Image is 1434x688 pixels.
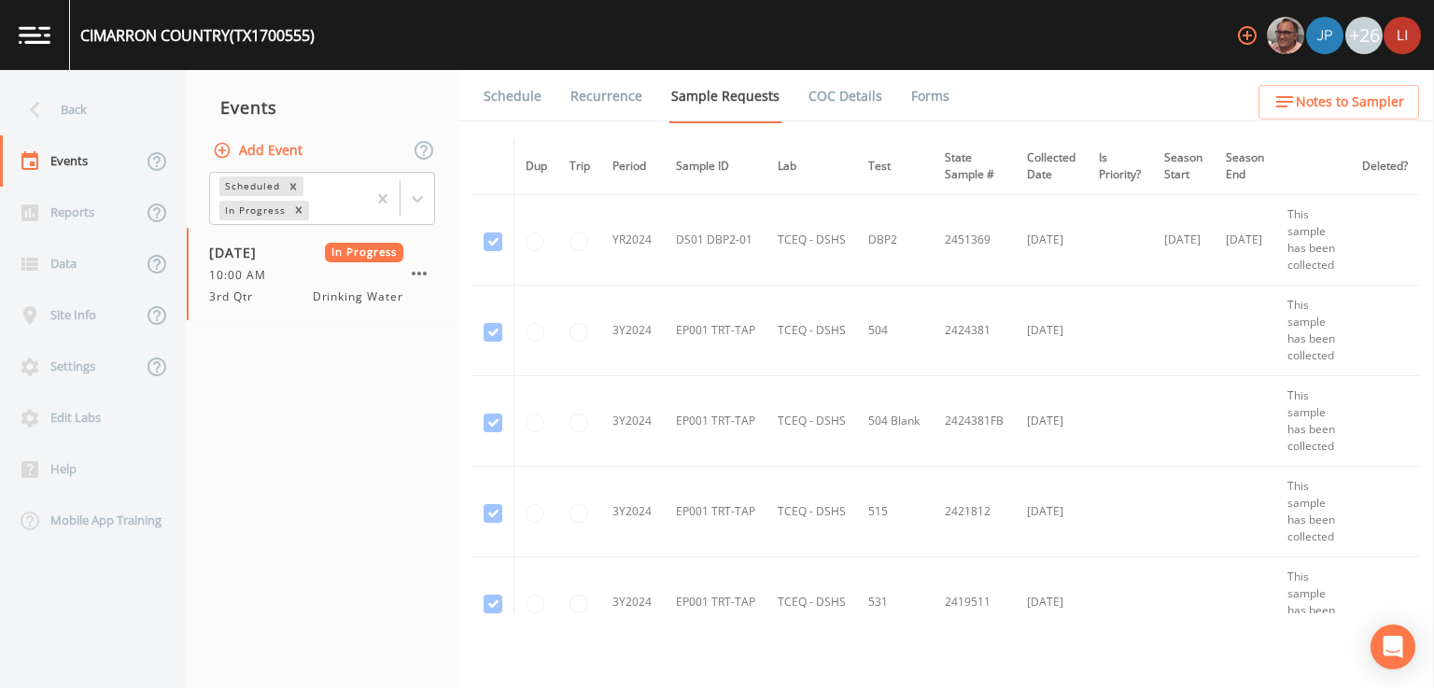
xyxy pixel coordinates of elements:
th: State Sample # [934,138,1016,195]
th: Season Start [1153,138,1215,195]
div: Mike Franklin [1266,17,1305,54]
span: [DATE] [209,243,270,262]
span: Drinking Water [313,288,403,305]
td: TCEQ - DSHS [766,376,857,467]
td: DBP2 [857,195,934,286]
td: TCEQ - DSHS [766,286,857,376]
td: 2419511 [934,557,1016,648]
th: Collected Date [1016,138,1088,195]
th: Deleted? [1351,138,1419,195]
td: [DATE] [1016,467,1088,557]
td: 2451369 [934,195,1016,286]
th: Test [857,138,934,195]
div: +26 [1345,17,1383,54]
td: This sample has been collected [1276,195,1351,286]
div: Remove In Progress [288,201,309,220]
td: This sample has been collected [1276,376,1351,467]
td: EP001 TRT-TAP [665,286,766,376]
td: 3Y2024 [601,467,665,557]
td: This sample has been collected [1276,286,1351,376]
div: Remove Scheduled [283,176,303,196]
td: 2424381 [934,286,1016,376]
td: EP001 TRT-TAP [665,376,766,467]
td: [DATE] [1215,195,1276,286]
div: Open Intercom Messenger [1371,625,1415,669]
td: [DATE] [1016,195,1088,286]
div: In Progress [219,201,288,220]
td: 515 [857,467,934,557]
span: 10:00 AM [209,267,277,284]
td: 2424381FB [934,376,1016,467]
td: YR2024 [601,195,665,286]
td: 504 [857,286,934,376]
th: Is Priority? [1088,138,1153,195]
th: Period [601,138,665,195]
img: e1cb15338d9faa5df36971f19308172f [1384,17,1421,54]
td: 2421812 [934,467,1016,557]
div: CIMARRON COUNTRY (TX1700555) [80,24,315,47]
button: Add Event [209,133,310,168]
a: Forms [908,70,952,122]
td: TCEQ - DSHS [766,557,857,648]
th: Trip [558,138,601,195]
td: TCEQ - DSHS [766,195,857,286]
td: DS01 DBP2-01 [665,195,766,286]
a: Sample Requests [668,70,782,123]
th: Dup [514,138,559,195]
th: Sample ID [665,138,766,195]
td: [DATE] [1016,286,1088,376]
a: Recurrence [568,70,645,122]
td: [DATE] [1016,557,1088,648]
a: COC Details [806,70,885,122]
img: logo [19,26,50,44]
td: This sample has been collected [1276,467,1351,557]
td: 504 Blank [857,376,934,467]
img: e2d790fa78825a4bb76dcb6ab311d44c [1267,17,1304,54]
td: EP001 TRT-TAP [665,467,766,557]
span: In Progress [325,243,404,262]
div: Events [187,84,457,131]
th: Season End [1215,138,1276,195]
span: Notes to Sampler [1296,91,1404,114]
img: 41241ef155101aa6d92a04480b0d0000 [1306,17,1343,54]
div: Scheduled [219,176,283,196]
a: Schedule [481,70,544,122]
th: Lab [766,138,857,195]
td: [DATE] [1016,376,1088,467]
div: Joshua gere Paul [1305,17,1344,54]
td: EP001 TRT-TAP [665,557,766,648]
td: 3Y2024 [601,557,665,648]
span: 3rd Qtr [209,288,264,305]
td: [DATE] [1153,195,1215,286]
td: 531 [857,557,934,648]
button: Notes to Sampler [1258,85,1419,119]
td: This sample has been collected [1276,557,1351,648]
td: 3Y2024 [601,376,665,467]
td: 3Y2024 [601,286,665,376]
a: [DATE]In Progress10:00 AM3rd QtrDrinking Water [187,228,457,321]
td: TCEQ - DSHS [766,467,857,557]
